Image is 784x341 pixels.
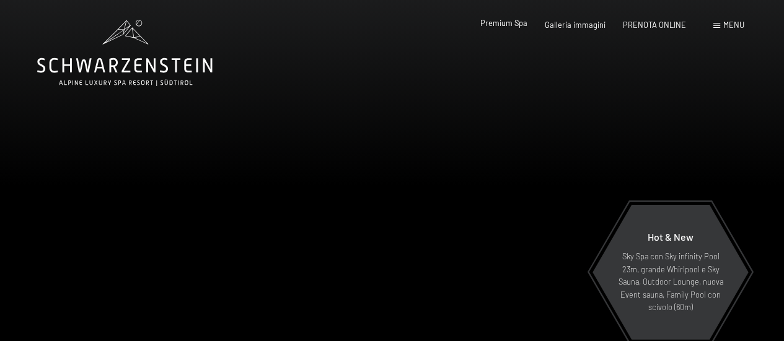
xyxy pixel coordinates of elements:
a: PRENOTA ONLINE [623,20,686,30]
p: Sky Spa con Sky infinity Pool 23m, grande Whirlpool e Sky Sauna, Outdoor Lounge, nuova Event saun... [617,250,725,313]
a: Hot & New Sky Spa con Sky infinity Pool 23m, grande Whirlpool e Sky Sauna, Outdoor Lounge, nuova ... [592,204,749,340]
a: Galleria immagini [545,20,606,30]
span: Menu [723,20,744,30]
span: Hot & New [648,231,694,243]
a: Premium Spa [480,18,527,28]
